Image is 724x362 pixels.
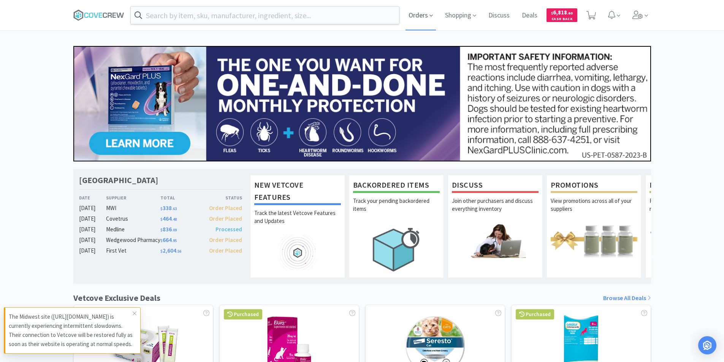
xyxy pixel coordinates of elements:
span: . 09 [172,228,177,232]
span: Order Placed [209,236,242,243]
span: Cash Back [551,17,573,22]
p: View promotions across all of your suppliers [551,197,637,223]
span: . 48 [172,217,177,222]
a: Discuss [485,12,513,19]
div: Status [201,194,242,201]
a: [DATE]MWI$338.63Order Placed [79,204,242,213]
a: [DATE]Covetrus$464.48Order Placed [79,214,242,223]
span: . 95 [172,238,177,243]
a: Deals [519,12,540,19]
span: 338 [160,204,177,212]
img: hero_promotions.png [551,223,637,258]
a: New Vetcove FeaturesTrack the latest Vetcove Features and Updates [250,175,345,278]
img: hero_discuss.png [452,223,539,258]
img: hero_backorders.png [353,223,440,275]
div: [DATE] [79,246,106,255]
a: PromotionsView promotions across all of your suppliers [547,175,642,278]
span: Order Placed [209,215,242,222]
span: $ [551,11,553,16]
span: $ [160,228,163,232]
div: First Vet [106,246,160,255]
div: Covetrus [106,214,160,223]
a: DiscussJoin other purchasers and discuss everything inventory [448,175,543,278]
div: [DATE] [79,225,106,234]
span: 464 [160,215,177,222]
span: 2,604 [160,247,181,254]
span: Order Placed [209,247,242,254]
div: Supplier [106,194,160,201]
div: Date [79,194,106,201]
span: 664 [160,236,177,243]
a: $6,818.60Cash Back [547,5,577,25]
div: Wedgewood Pharmacy [106,236,160,245]
div: Total [160,194,201,201]
p: The Midwest site ([URL][DOMAIN_NAME]) is currently experiencing intermittent slowdowns. Their con... [9,312,133,349]
div: MWI [106,204,160,213]
p: Track the latest Vetcove Features and Updates [254,209,341,236]
p: Track your pending backordered items [353,197,440,223]
div: [DATE] [79,204,106,213]
span: . 60 [567,11,573,16]
span: $ [160,238,163,243]
span: Processed [215,226,242,233]
span: $ [160,249,163,254]
a: Backordered ItemsTrack your pending backordered items [349,175,444,278]
div: Medline [106,225,160,234]
h1: Backordered Items [353,179,440,193]
h1: Promotions [551,179,637,193]
div: [DATE] [79,236,106,245]
span: 6,818 [551,9,573,16]
h1: [GEOGRAPHIC_DATA] [79,175,158,186]
span: 836 [160,226,177,233]
h1: New Vetcove Features [254,179,341,205]
a: Browse All Deals [603,293,651,303]
span: Order Placed [209,204,242,212]
span: . 56 [176,249,181,254]
a: [DATE]First Vet$2,604.56Order Placed [79,246,242,255]
div: Open Intercom Messenger [698,336,716,354]
input: Search by item, sku, manufacturer, ingredient, size... [131,6,399,24]
span: $ [160,217,163,222]
a: [DATE]Medline$836.09Processed [79,225,242,234]
img: 24562ba5414042f391a945fa418716b7_350.jpg [73,46,651,161]
span: $ [160,206,163,211]
span: . 63 [172,206,177,211]
a: [DATE]Wedgewood Pharmacy$664.95Order Placed [79,236,242,245]
h1: Discuss [452,179,539,193]
h1: Vetcove Exclusive Deals [73,291,160,305]
div: [DATE] [79,214,106,223]
img: hero_feature_roadmap.png [254,236,341,270]
p: Join other purchasers and discuss everything inventory [452,197,539,223]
